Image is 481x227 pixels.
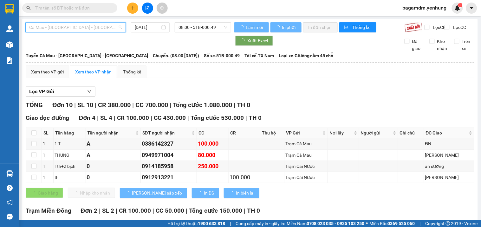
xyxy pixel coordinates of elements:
[132,101,134,109] span: |
[142,151,196,160] div: 0949971004
[284,172,328,183] td: Trạm Cái Nước
[88,129,134,136] span: Tên người nhận
[167,220,225,227] span: Hỗ trợ kỹ thuật:
[142,173,196,182] div: 0912913221
[426,129,468,136] span: ĐC Giao
[431,24,447,31] span: Lọc CR
[87,173,140,182] div: 0
[361,129,392,136] span: Người gửi
[6,41,13,48] img: warehouse-icon
[198,151,227,160] div: 80.000
[35,4,110,11] input: Tìm tên, số ĐT hoặc mã đơn
[466,3,477,14] button: caret-down
[230,220,231,227] span: |
[77,101,93,109] span: SL 10
[55,163,84,170] div: 1th+2 bịch
[116,207,117,214] span: |
[186,207,187,214] span: |
[260,128,284,138] th: Thu hộ
[114,114,115,121] span: |
[425,140,473,147] div: ĐN
[339,22,376,32] button: bar-chartThống kê
[244,52,274,59] span: Tài xế: TX Nam
[26,188,63,198] button: Giao hàng
[224,188,259,198] button: In biên lai
[141,138,197,149] td: 0386142327
[86,150,141,161] td: A
[26,6,31,10] span: search
[87,139,140,148] div: A
[120,188,187,198] button: [PERSON_NAME] sắp xếp
[425,163,473,170] div: an sương
[236,189,254,196] span: In biên lai
[153,207,154,214] span: |
[135,101,168,109] span: CC 700.000
[189,207,242,214] span: Tổng cước 150.000
[459,3,461,7] span: 1
[74,101,76,109] span: |
[284,161,328,172] td: Trạm Cái Nước
[284,150,328,161] td: Trạm Cà Mau
[26,114,69,121] span: Giao dọc đường
[81,207,98,214] span: Đơn 2
[26,101,43,109] span: TỔNG
[287,220,365,227] span: Miền Nam
[7,185,13,191] span: question-circle
[43,152,52,159] div: 1
[198,162,227,171] div: 250.000
[398,128,424,138] th: Ghi chú
[237,101,250,109] span: TH 0
[154,114,186,121] span: CC 430.000
[270,22,302,32] button: In phơi
[405,22,423,32] img: 9k=
[229,128,260,138] th: CR
[245,114,247,121] span: |
[329,129,352,136] span: Nơi lấy
[198,221,225,226] strong: 1900 633 818
[244,207,245,214] span: |
[52,101,73,109] span: Đơn 10
[125,191,132,195] span: loading
[43,140,52,147] div: 1
[142,3,153,14] button: file-add
[7,214,13,220] span: message
[119,207,151,214] span: CR 100.000
[29,23,122,32] span: Cà Mau - Sài Gòn - Đồng Nai
[352,24,371,31] span: Thống kê
[425,174,473,181] div: [PERSON_NAME]
[435,38,450,52] span: Kho nhận
[86,138,141,149] td: A
[247,37,268,44] span: Xuất Excel
[123,68,141,75] div: Thống kê
[42,128,54,138] th: SL
[410,38,425,52] span: Đã giao
[247,207,260,214] span: TH 0
[388,221,415,226] strong: 0369 525 060
[97,114,99,121] span: |
[86,161,141,172] td: 0
[7,199,13,205] span: notification
[141,172,197,183] td: 0912913221
[86,172,141,183] td: 0
[98,101,131,109] span: CR 380.000
[197,128,229,138] th: CC
[55,174,84,181] div: th
[151,114,152,121] span: |
[179,23,227,32] span: 08:00 - 51B-000.49
[284,138,328,149] td: Trạm Cà Mau
[198,139,227,148] div: 100.000
[132,189,182,196] span: [PERSON_NAME] sắp xếp
[344,25,350,30] span: bar-chart
[307,221,365,226] strong: 0708 023 035 - 0935 103 250
[249,114,262,121] span: TH 0
[131,6,135,10] span: plus
[142,162,196,171] div: 0914185958
[276,25,281,30] span: loading
[54,128,86,138] th: Tên hàng
[230,173,259,182] div: 100.000
[79,114,96,121] span: Đơn 4
[279,52,334,59] span: Loại xe: Giường nằm 45 chỗ
[102,207,114,214] span: SL 2
[153,52,199,59] span: Chuyến: (08:00 [DATE])
[286,129,321,136] span: VP Gửi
